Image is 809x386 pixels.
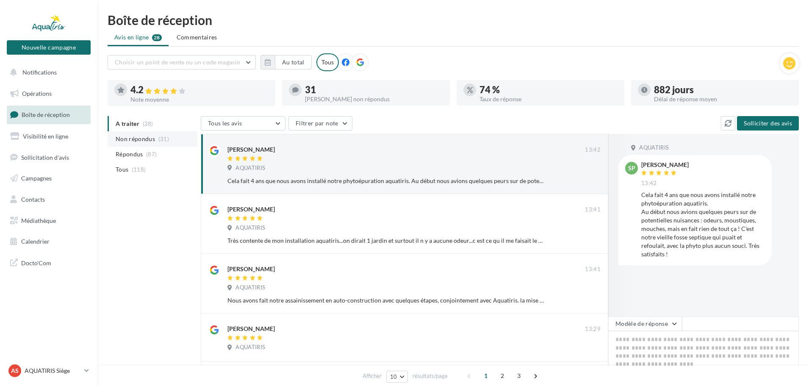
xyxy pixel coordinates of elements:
[21,153,69,161] span: Sollicitation d'avis
[7,40,91,55] button: Nouvelle campagne
[5,169,92,187] a: Campagnes
[108,14,799,26] div: Boîte de réception
[5,128,92,145] a: Visibilité en ligne
[737,116,799,131] button: Solliciter des avis
[316,53,339,71] div: Tous
[177,33,217,41] span: Commentaires
[363,372,382,380] span: Afficher
[585,266,601,273] span: 13:41
[496,369,509,383] span: 2
[260,55,312,69] button: Au total
[130,97,269,103] div: Note moyenne
[654,96,792,102] div: Délai de réponse moyen
[116,135,155,143] span: Non répondus
[115,58,240,66] span: Choisir un point de vente ou un code magasin
[5,64,89,81] button: Notifications
[227,236,546,245] div: Très contente de mon installation aquatiris...on dirait 1 jardin et surtout il n y a aucune odeur...
[608,317,682,331] button: Modèle de réponse
[116,165,128,174] span: Tous
[5,212,92,230] a: Médiathèque
[585,206,601,214] span: 13:41
[227,265,275,273] div: [PERSON_NAME]
[108,55,256,69] button: Choisir un point de vente ou un code magasin
[21,257,51,268] span: Docto'Com
[305,96,443,102] div: [PERSON_NAME] non répondus
[23,133,68,140] span: Visibilité en ligne
[227,205,275,214] div: [PERSON_NAME]
[21,217,56,224] span: Médiathèque
[146,151,157,158] span: (87)
[158,136,169,142] span: (31)
[22,111,70,118] span: Boîte de réception
[641,191,765,258] div: Cela fait 4 ans que nous avons installé notre phytoépuration aquatiris. Au début nous avions quel...
[11,367,19,375] span: AS
[21,175,52,182] span: Campagnes
[22,69,57,76] span: Notifications
[227,145,275,154] div: [PERSON_NAME]
[5,85,92,103] a: Opérations
[641,162,689,168] div: [PERSON_NAME]
[235,284,265,292] span: AQUATIRIS
[5,191,92,208] a: Contacts
[130,85,269,95] div: 4.2
[5,106,92,124] a: Boîte de réception
[21,238,50,245] span: Calendrier
[227,325,275,333] div: [PERSON_NAME]
[390,373,397,380] span: 10
[21,196,45,203] span: Contacts
[628,164,635,172] span: SP
[227,296,546,305] div: Nous avons fait notre assainissement en auto-construction avec quelques étapes, conjointement ave...
[585,325,601,333] span: 13:29
[201,116,285,131] button: Tous les avis
[208,119,242,127] span: Tous les avis
[275,55,312,69] button: Au total
[585,146,601,154] span: 13:42
[7,363,91,379] a: AS AQUATIRIS Siège
[479,96,618,102] div: Taux de réponse
[25,367,81,375] p: AQUATIRIS Siège
[235,344,265,351] span: AQUATIRIS
[116,150,143,158] span: Répondus
[479,85,618,94] div: 74 %
[639,144,669,152] span: AQUATIRIS
[5,233,92,250] a: Calendrier
[479,369,493,383] span: 1
[5,149,92,167] a: Sollicitation d'avis
[654,85,792,94] div: 882 jours
[288,116,352,131] button: Filtrer par note
[22,90,52,97] span: Opérations
[641,180,657,187] span: 13:42
[305,85,443,94] div: 31
[386,371,408,383] button: 10
[235,164,265,172] span: AQUATIRIS
[5,254,92,272] a: Docto'Com
[512,369,526,383] span: 3
[132,166,146,173] span: (118)
[413,372,448,380] span: résultats/page
[235,224,265,232] span: AQUATIRIS
[227,177,546,185] div: Cela fait 4 ans que nous avons installé notre phytoépuration aquatiris. Au début nous avions quel...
